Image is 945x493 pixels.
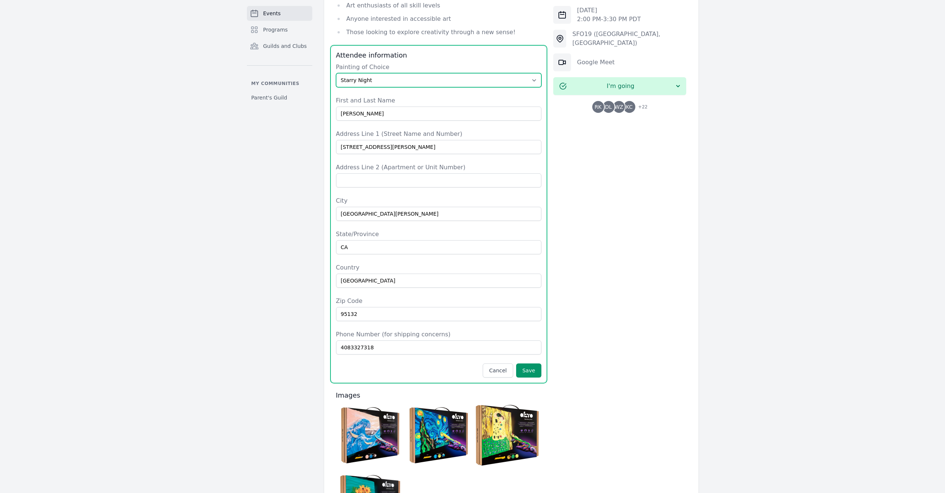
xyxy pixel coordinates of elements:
span: WZ [615,104,623,110]
a: Events [247,6,312,21]
span: I'm going [567,82,674,91]
label: Address Line 1 (Street Name and Number) [336,130,542,138]
span: Parent's Guild [251,94,287,101]
label: Zip Code [336,297,542,306]
h3: Images [336,391,542,400]
span: Events [263,10,281,17]
span: Guilds and Clubs [263,42,307,50]
p: My communities [247,81,312,86]
a: Google Meet [577,59,615,66]
li: Art enthusiasts of all skill levels [336,0,542,11]
label: Address Line 2 (Apartment or Unit Number) [336,163,542,172]
li: Anyone interested in accessible art [336,14,542,24]
img: gOKT10006.jpg [475,403,540,468]
label: Painting of Choice [336,63,542,72]
p: [DATE] [577,6,641,15]
img: 81mQHuKOr2L.jpg [406,403,471,468]
button: Cancel [483,363,513,378]
p: 2:00 PM - 3:30 PM PDT [577,15,641,24]
span: RK [594,104,602,110]
span: DL [605,104,612,110]
a: Guilds and Clubs [247,39,312,53]
label: State/Province [336,230,542,239]
span: + 22 [634,102,648,113]
a: Programs [247,22,312,37]
button: Save [516,363,541,378]
a: Parent's Guild [247,91,312,104]
span: Programs [263,26,288,33]
button: I'm going [553,77,686,95]
label: City [336,196,542,205]
label: Country [336,263,542,272]
li: Those looking to explore creativity through a new sense! [336,27,542,37]
div: SFO19 ([GEOGRAPHIC_DATA], [GEOGRAPHIC_DATA]) [572,30,686,48]
nav: Sidebar [247,6,312,104]
label: Phone Number (for shipping concerns) [336,330,542,339]
label: First and Last Name [336,96,542,105]
h3: Attendee information [336,51,542,60]
span: KC [626,104,633,110]
img: 81sKqrW26UL.jpg [338,403,403,468]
